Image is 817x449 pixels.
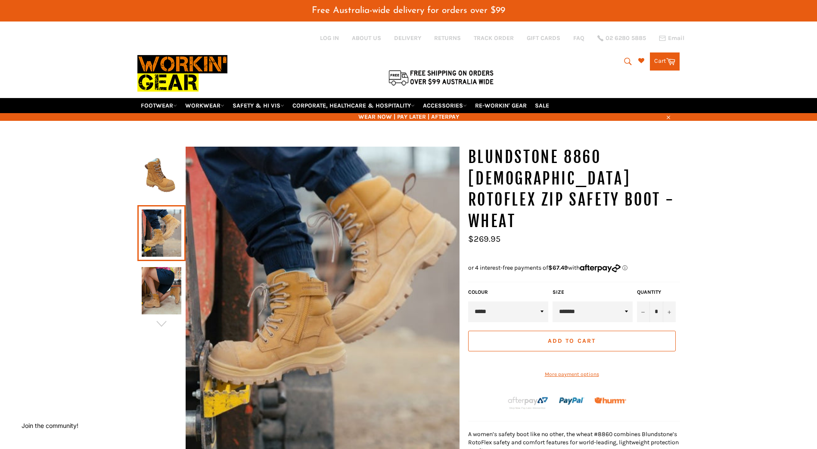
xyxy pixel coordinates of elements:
a: Email [659,35,684,42]
a: TRACK ORDER [474,34,514,42]
label: Size [553,289,633,296]
a: FAQ [573,34,584,42]
img: Flat $9.95 shipping Australia wide [387,68,495,86]
span: Free Australia-wide delivery for orders over $99 [312,6,505,15]
a: DELIVERY [394,34,421,42]
a: FOOTWEAR [137,98,180,113]
span: Add to Cart [548,337,596,344]
a: WORKWEAR [182,98,228,113]
button: Reduce item quantity by one [637,301,650,322]
img: BLUNDSTONE 8860 Ladies RotoFlex Zip Safety Boot - Wheat - Workin' Gear [142,152,181,199]
a: CORPORATE, HEALTHCARE & HOSPITALITY [289,98,418,113]
h1: BLUNDSTONE 8860 [DEMOGRAPHIC_DATA] RotoFlex Zip Safety Boot - Wheat [468,147,680,232]
a: ABOUT US [352,34,381,42]
span: 02 6280 5885 [606,35,646,41]
button: Add to Cart [468,331,676,351]
button: Join the community! [22,422,78,429]
a: 02 6280 5885 [597,35,646,41]
a: GIFT CARDS [527,34,560,42]
span: Email [668,35,684,41]
label: Quantity [637,289,676,296]
a: Log in [320,34,339,42]
a: Cart [650,52,680,71]
img: Workin Gear leaders in Workwear, Safety Boots, PPE, Uniforms. Australia's No.1 in Workwear [137,49,227,98]
span: $269.95 [468,234,500,244]
button: Increase item quantity by one [663,301,676,322]
span: WEAR NOW | PAY LATER | AFTERPAY [137,113,680,121]
a: SAFETY & HI VIS [229,98,288,113]
img: paypal.png [559,388,584,414]
a: More payment options [468,371,676,378]
a: RE-WORKIN' GEAR [472,98,530,113]
a: RETURNS [434,34,461,42]
img: Afterpay-Logo-on-dark-bg_large.png [507,396,549,410]
label: COLOUR [468,289,548,296]
img: BLUNDSTONE 8860 Ladies RotoFlex Zip Safety Boot - Wheat - Workin' Gear [186,147,460,449]
img: Humm_core_logo_RGB-01_300x60px_small_195d8312-4386-4de7-b182-0ef9b6303a37.png [594,397,626,404]
a: SALE [531,98,553,113]
img: BLUNDSTONE 8860 Ladies RotoFlex Zip Safety Boot - Wheat - Workin' Gear [142,267,181,314]
a: ACCESSORIES [419,98,470,113]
